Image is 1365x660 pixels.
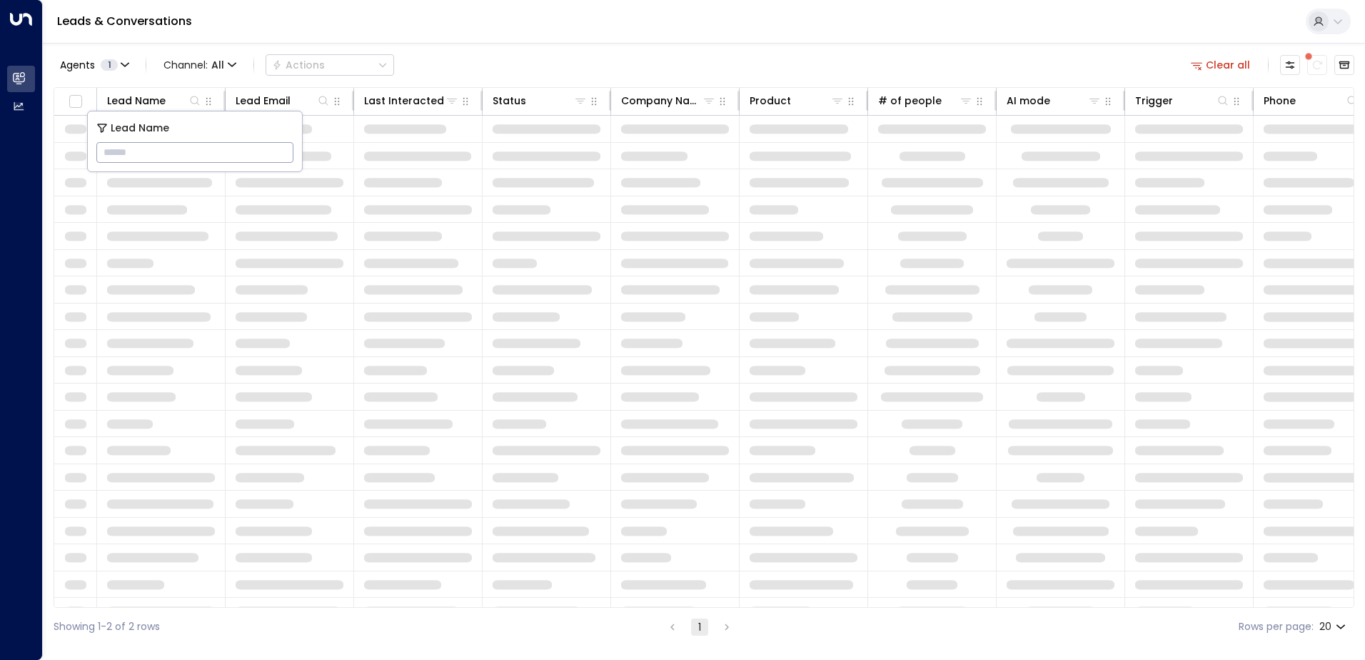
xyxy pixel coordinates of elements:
span: Agents [60,60,95,70]
button: Agents1 [54,55,134,75]
div: AI mode [1007,92,1050,109]
div: Showing 1-2 of 2 rows [54,619,160,634]
div: Status [493,92,526,109]
div: # of people [878,92,942,109]
div: # of people [878,92,973,109]
div: Trigger [1135,92,1230,109]
label: Rows per page: [1239,619,1314,634]
a: Leads & Conversations [57,13,192,29]
div: AI mode [1007,92,1102,109]
span: Channel: [158,55,242,75]
div: Product [750,92,791,109]
button: Archived Leads [1334,55,1354,75]
span: All [211,59,224,71]
div: Actions [272,59,325,71]
div: Status [493,92,588,109]
div: Company Name [621,92,716,109]
button: page 1 [691,619,708,636]
button: Actions [266,54,394,76]
div: Phone [1264,92,1359,109]
div: Product [750,92,845,109]
div: Last Interacted [364,92,459,109]
div: 20 [1319,616,1349,637]
div: Lead Email [236,92,331,109]
span: There are new threads available. Refresh the grid to view the latest updates. [1307,55,1327,75]
div: Lead Email [236,92,291,109]
div: Trigger [1135,92,1173,109]
div: Company Name [621,92,702,109]
button: Clear all [1185,55,1256,75]
button: Customize [1280,55,1300,75]
div: Phone [1264,92,1296,109]
div: Lead Name [107,92,166,109]
span: Lead Name [111,120,169,136]
nav: pagination navigation [663,618,736,636]
div: Button group with a nested menu [266,54,394,76]
span: 1 [101,59,118,71]
button: Channel:All [158,55,242,75]
div: Last Interacted [364,92,444,109]
div: Lead Name [107,92,202,109]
